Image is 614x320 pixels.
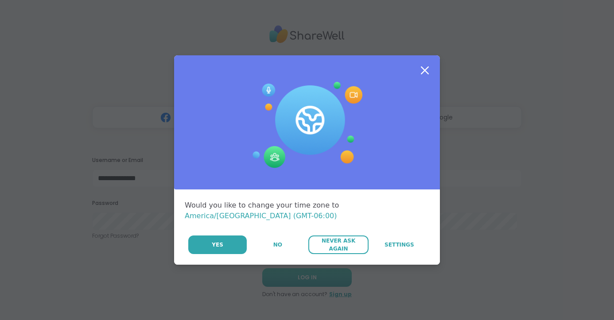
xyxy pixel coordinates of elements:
button: Yes [188,235,247,254]
img: Session Experience [252,82,362,169]
a: Settings [369,235,429,254]
span: Never Ask Again [313,237,364,253]
span: Yes [212,241,223,249]
span: Settings [385,241,414,249]
div: Would you like to change your time zone to [185,200,429,221]
span: America/[GEOGRAPHIC_DATA] (GMT-06:00) [185,212,337,220]
button: Never Ask Again [308,235,368,254]
button: No [248,235,307,254]
span: No [273,241,282,249]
